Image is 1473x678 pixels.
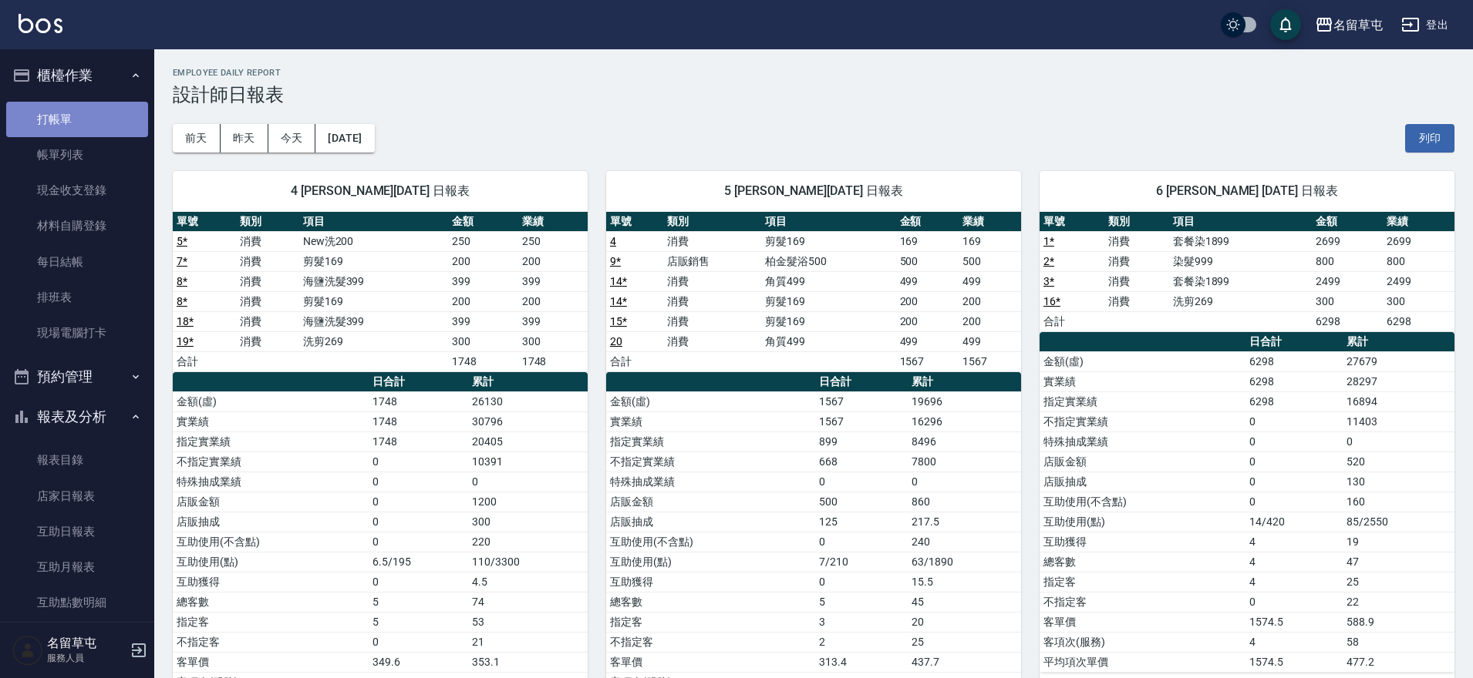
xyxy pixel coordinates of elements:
[6,442,148,478] a: 報表目錄
[1245,512,1343,532] td: 14/420
[606,212,663,232] th: 單號
[1245,472,1343,492] td: 0
[815,632,908,652] td: 2
[1040,552,1245,572] td: 總客數
[815,372,908,392] th: 日合計
[1245,492,1343,512] td: 0
[815,431,908,451] td: 899
[236,212,299,232] th: 類別
[448,231,517,251] td: 250
[1383,231,1454,251] td: 2699
[468,552,588,572] td: 110/3300
[1169,231,1312,251] td: 套餐染1899
[959,212,1021,232] th: 業績
[1058,183,1436,199] span: 6 [PERSON_NAME] [DATE] 日報表
[1040,431,1245,451] td: 特殊抽成業績
[1040,492,1245,512] td: 互助使用(不含點)
[1169,251,1312,271] td: 染髮999
[761,251,895,271] td: 柏金髮浴500
[1040,572,1245,592] td: 指定客
[6,478,148,514] a: 店家日報表
[369,492,468,512] td: 0
[173,212,588,372] table: a dense table
[369,451,468,472] td: 0
[1312,231,1384,251] td: 2699
[815,592,908,612] td: 5
[815,492,908,512] td: 500
[468,472,588,492] td: 0
[959,331,1021,351] td: 499
[1040,332,1454,673] table: a dense table
[908,612,1021,632] td: 20
[815,652,908,672] td: 313.4
[173,351,236,371] td: 合計
[173,552,369,572] td: 互助使用(點)
[815,572,908,592] td: 0
[610,235,616,247] a: 4
[1040,311,1104,331] td: 合計
[1343,351,1454,371] td: 27679
[663,212,762,232] th: 類別
[6,514,148,549] a: 互助日報表
[1383,291,1454,311] td: 300
[1343,552,1454,572] td: 47
[1343,332,1454,352] th: 累計
[1333,15,1383,35] div: 名留草屯
[518,331,588,351] td: 300
[1040,371,1245,391] td: 實業績
[369,512,468,532] td: 0
[1343,371,1454,391] td: 28297
[299,331,449,351] td: 洗剪269
[1383,251,1454,271] td: 800
[468,512,588,532] td: 300
[1104,291,1169,311] td: 消費
[1343,492,1454,512] td: 160
[518,271,588,291] td: 399
[663,331,762,351] td: 消費
[1343,652,1454,672] td: 477.2
[1383,271,1454,291] td: 2499
[959,351,1021,371] td: 1567
[173,411,369,431] td: 實業績
[606,351,663,371] td: 合計
[1040,351,1245,371] td: 金額(虛)
[173,84,1454,106] h3: 設計師日報表
[1343,512,1454,532] td: 85/2550
[896,291,959,311] td: 200
[1245,572,1343,592] td: 4
[1169,212,1312,232] th: 項目
[1245,332,1343,352] th: 日合計
[663,231,762,251] td: 消費
[896,351,959,371] td: 1567
[610,335,622,347] a: 20
[908,492,1021,512] td: 860
[1040,451,1245,472] td: 店販金額
[1040,512,1245,532] td: 互助使用(點)
[625,183,1003,199] span: 5 [PERSON_NAME][DATE] 日報表
[448,251,517,271] td: 200
[6,315,148,351] a: 現場電腦打卡
[1343,592,1454,612] td: 22
[369,532,468,552] td: 0
[896,311,959,331] td: 200
[1395,11,1454,39] button: 登出
[6,173,148,208] a: 現金收支登錄
[1104,212,1169,232] th: 類別
[1245,391,1343,411] td: 6298
[663,311,762,331] td: 消費
[1169,291,1312,311] td: 洗剪269
[1343,572,1454,592] td: 25
[1343,411,1454,431] td: 11403
[468,652,588,672] td: 353.1
[173,572,369,592] td: 互助獲得
[173,512,369,532] td: 店販抽成
[1343,612,1454,632] td: 588.9
[1343,451,1454,472] td: 520
[815,552,908,572] td: 7/210
[518,291,588,311] td: 200
[468,372,588,392] th: 累計
[173,212,236,232] th: 單號
[6,397,148,437] button: 報表及分析
[761,271,895,291] td: 角質499
[1104,251,1169,271] td: 消費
